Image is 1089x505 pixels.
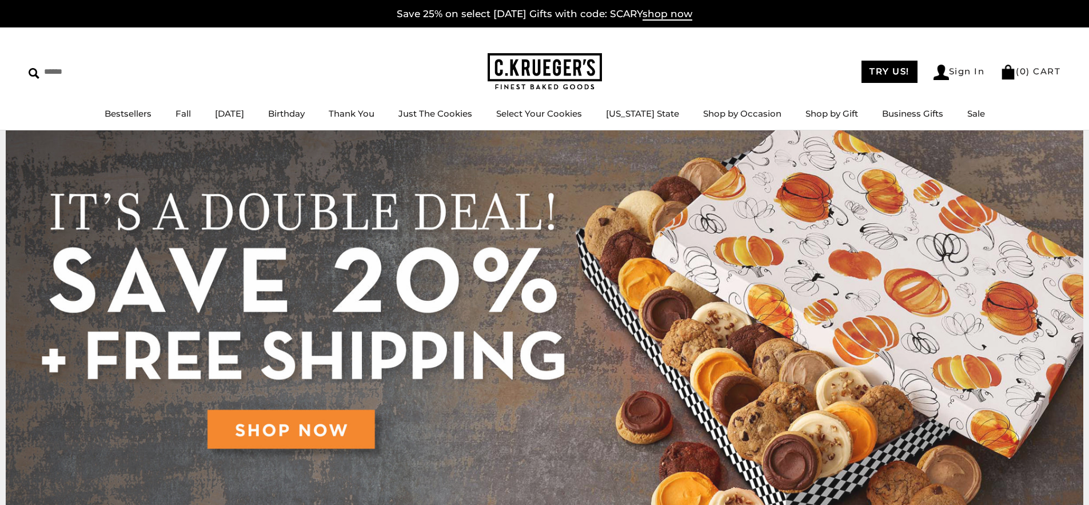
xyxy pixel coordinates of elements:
[1000,66,1060,77] a: (0) CART
[397,8,692,21] a: Save 25% on select [DATE] Gifts with code: SCARYshop now
[1020,66,1027,77] span: 0
[703,108,781,119] a: Shop by Occasion
[398,108,472,119] a: Just The Cookies
[805,108,858,119] a: Shop by Gift
[934,65,985,80] a: Sign In
[934,65,949,80] img: Account
[175,108,191,119] a: Fall
[606,108,679,119] a: [US_STATE] State
[488,53,602,90] img: C.KRUEGER'S
[882,108,943,119] a: Business Gifts
[268,108,305,119] a: Birthday
[967,108,985,119] a: Sale
[643,8,692,21] span: shop now
[329,108,374,119] a: Thank You
[29,63,165,81] input: Search
[29,68,39,79] img: Search
[861,61,918,83] a: TRY US!
[1000,65,1016,79] img: Bag
[496,108,582,119] a: Select Your Cookies
[215,108,244,119] a: [DATE]
[105,108,151,119] a: Bestsellers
